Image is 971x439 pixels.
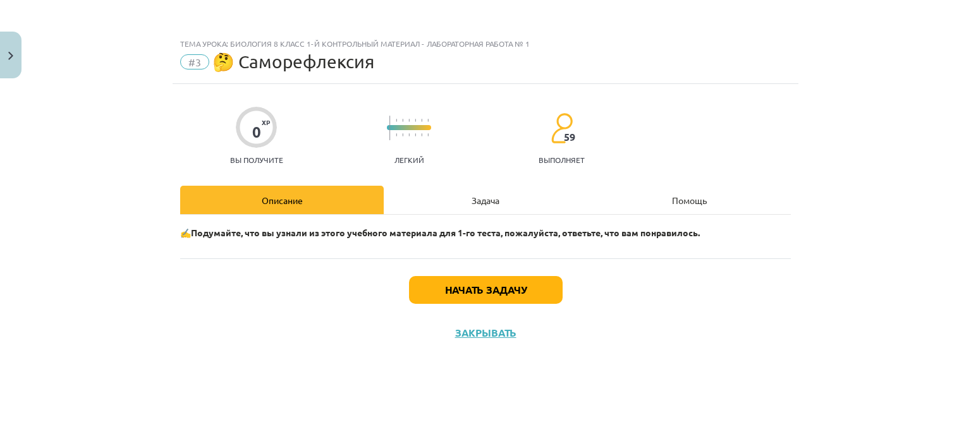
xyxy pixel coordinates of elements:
[408,133,410,136] img: icon-short-line-57e1e144782c952c97e751825c79c345078a6d821885a25fce030b3d8c18986b.svg
[472,195,499,206] font: Задача
[262,117,270,127] font: XP
[551,112,573,144] img: students-c634bb4e5e11cddfef0936a35e636f08e4e9abd3cc4e673bd6f9a4125e45ecb1.svg
[415,133,416,136] img: icon-short-line-57e1e144782c952c97e751825c79c345078a6d821885a25fce030b3d8c18986b.svg
[396,133,397,136] img: icon-short-line-57e1e144782c952c97e751825c79c345078a6d821885a25fce030b3d8c18986b.svg
[408,119,410,122] img: icon-short-line-57e1e144782c952c97e751825c79c345078a6d821885a25fce030b3d8c18986b.svg
[451,327,520,339] button: Закрывать
[564,130,575,143] font: 59
[445,283,527,296] font: Начать задачу
[421,119,422,122] img: icon-short-line-57e1e144782c952c97e751825c79c345078a6d821885a25fce030b3d8c18986b.svg
[409,276,563,304] button: Начать задачу
[262,195,303,206] font: Описание
[539,155,585,165] font: выполняет
[180,227,700,238] font: ✍️Подумайте, что вы узнали из этого учебного материала для 1-го теста, пожалуйста, ответьте, что ...
[672,195,707,206] font: Помощь
[180,39,530,49] font: Тема урока: Биология 8 класс 1-й контрольный материал - лабораторная работа № 1
[8,52,13,60] img: icon-close-lesson-0947bae3869378f0d4975bcd49f059093ad1ed9edebbc8119c70593378902aed.svg
[427,119,429,122] img: icon-short-line-57e1e144782c952c97e751825c79c345078a6d821885a25fce030b3d8c18986b.svg
[212,51,374,72] font: 🤔 Саморефлексия
[402,133,403,136] img: icon-short-line-57e1e144782c952c97e751825c79c345078a6d821885a25fce030b3d8c18986b.svg
[455,326,516,339] font: Закрывать
[427,133,429,136] img: icon-short-line-57e1e144782c952c97e751825c79c345078a6d821885a25fce030b3d8c18986b.svg
[252,122,261,141] font: 0
[415,119,416,122] img: icon-short-line-57e1e144782c952c97e751825c79c345078a6d821885a25fce030b3d8c18986b.svg
[389,116,391,140] img: icon-long-line-d9ea69661e0d244f92f715978eff75569469978d946b2353a9bb055b3ed8787d.svg
[421,133,422,136] img: icon-short-line-57e1e144782c952c97e751825c79c345078a6d821885a25fce030b3d8c18986b.svg
[230,155,283,165] font: Вы получите
[394,155,424,165] font: Легкий
[396,119,397,122] img: icon-short-line-57e1e144782c952c97e751825c79c345078a6d821885a25fce030b3d8c18986b.svg
[402,119,403,122] img: icon-short-line-57e1e144782c952c97e751825c79c345078a6d821885a25fce030b3d8c18986b.svg
[188,56,201,68] font: #3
